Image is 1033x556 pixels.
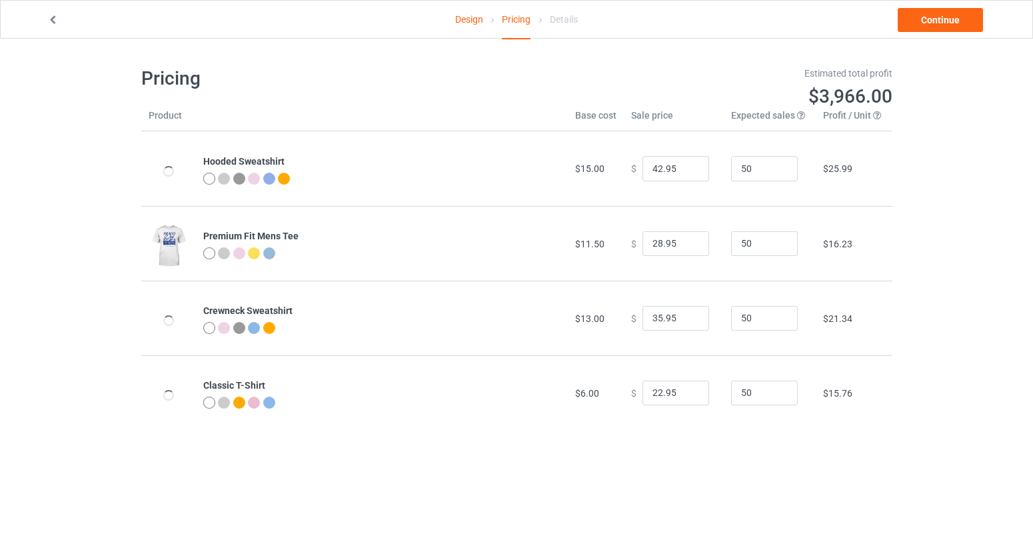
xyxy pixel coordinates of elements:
th: Expected sales [724,109,816,131]
span: $ [631,387,636,398]
span: $ [631,313,636,323]
b: Crewneck Sweatshirt [203,305,293,316]
b: Classic T-Shirt [203,380,265,391]
a: Continue [898,8,983,32]
div: Details [550,1,578,38]
th: Sale price [624,109,724,131]
div: Pricing [502,1,530,39]
span: $15.00 [575,163,604,174]
span: $ [631,238,636,249]
span: $21.34 [823,313,852,324]
b: Hooded Sweatshirt [203,156,285,167]
th: Base cost [568,109,624,131]
span: $15.76 [823,388,852,399]
span: $13.00 [575,313,604,324]
div: Estimated total profit [526,67,892,80]
th: Profit / Unit [816,109,892,131]
a: Design [455,1,483,38]
span: $ [631,163,636,174]
h1: Pricing [141,67,508,91]
span: $25.99 [823,163,852,174]
span: $6.00 [575,388,599,399]
span: $3,966.00 [808,85,892,107]
b: Premium Fit Mens Tee [203,231,299,241]
th: Product [141,109,196,131]
span: $16.23 [823,239,852,249]
span: $11.50 [575,239,604,249]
